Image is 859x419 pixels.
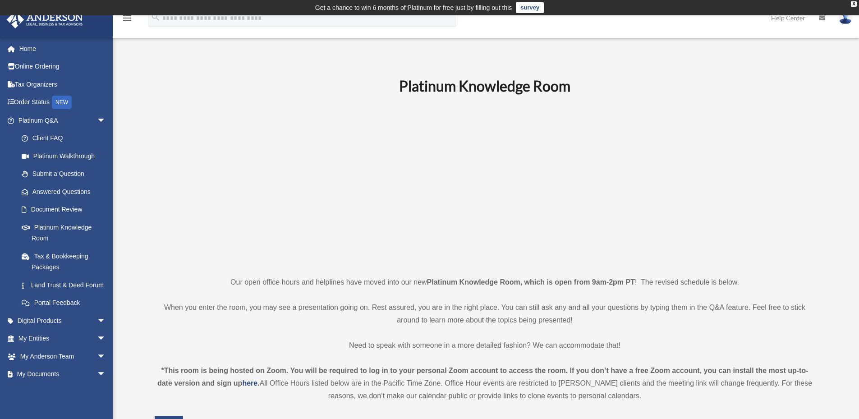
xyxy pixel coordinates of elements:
[97,330,115,348] span: arrow_drop_down
[97,111,115,130] span: arrow_drop_down
[6,58,119,76] a: Online Ordering
[6,365,119,383] a: My Documentsarrow_drop_down
[6,347,119,365] a: My Anderson Teamarrow_drop_down
[13,294,119,312] a: Portal Feedback
[427,278,635,286] strong: Platinum Knowledge Room, which is open from 9am-2pm PT
[155,301,815,327] p: When you enter the room, you may see a presentation going on. Rest assured, you are in the right ...
[315,2,512,13] div: Get a chance to win 6 months of Platinum for free just by filling out this
[155,276,815,289] p: Our open office hours and helplines have moved into our new ! The revised schedule is below.
[6,312,119,330] a: Digital Productsarrow_drop_down
[97,383,115,401] span: arrow_drop_down
[155,364,815,402] div: All Office Hours listed below are in the Pacific Time Zone. Office Hour events are restricted to ...
[516,2,544,13] a: survey
[349,107,620,259] iframe: 231110_Toby_KnowledgeRoom
[6,40,119,58] a: Home
[13,201,119,219] a: Document Review
[122,16,133,23] a: menu
[399,77,570,95] b: Platinum Knowledge Room
[13,276,119,294] a: Land Trust & Deed Forum
[155,339,815,352] p: Need to speak with someone in a more detailed fashion? We can accommodate that!
[122,13,133,23] i: menu
[6,75,119,93] a: Tax Organizers
[13,147,119,165] a: Platinum Walkthrough
[13,247,119,276] a: Tax & Bookkeeping Packages
[97,347,115,366] span: arrow_drop_down
[6,330,119,348] a: My Entitiesarrow_drop_down
[6,111,119,129] a: Platinum Q&Aarrow_drop_down
[151,12,161,22] i: search
[97,365,115,384] span: arrow_drop_down
[257,379,259,387] strong: .
[839,11,852,24] img: User Pic
[4,11,86,28] img: Anderson Advisors Platinum Portal
[6,93,119,112] a: Order StatusNEW
[13,218,115,247] a: Platinum Knowledge Room
[97,312,115,330] span: arrow_drop_down
[13,129,119,147] a: Client FAQ
[157,367,808,387] strong: *This room is being hosted on Zoom. You will be required to log in to your personal Zoom account ...
[13,165,119,183] a: Submit a Question
[52,96,72,109] div: NEW
[6,383,119,401] a: Online Learningarrow_drop_down
[13,183,119,201] a: Answered Questions
[851,1,857,7] div: close
[242,379,257,387] a: here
